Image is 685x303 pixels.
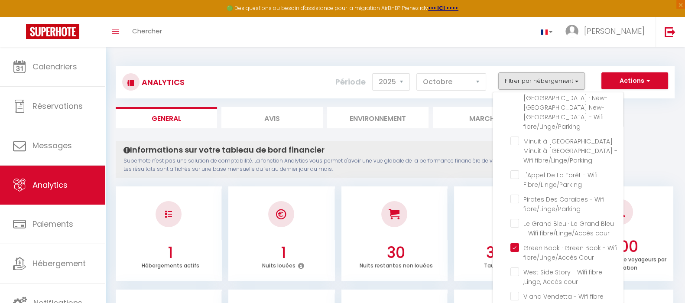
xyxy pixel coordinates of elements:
span: Réservations [32,101,83,111]
li: Marché [433,107,534,128]
span: Messages [32,140,72,151]
li: General [116,107,217,128]
span: Le Grand Bleu · Le Grand Bleu - Wifi fibre/Linge/Accès cour [523,219,614,238]
button: Filtrer par hébergement [498,72,585,90]
img: ... [565,25,578,38]
span: Hébergement [32,258,86,269]
p: Hébergements actifs [142,260,199,269]
span: [PERSON_NAME] [584,26,645,36]
img: NO IMAGE [165,211,172,218]
button: Actions [601,72,668,90]
span: Minuit à [GEOGRAPHIC_DATA] · Minuit à [GEOGRAPHIC_DATA] - Wifi fibre/Linge/Parking [523,137,617,165]
a: Chercher [126,17,169,47]
p: Nuits louées [262,260,295,269]
p: Nuits restantes non louées [360,260,433,269]
a: ... [PERSON_NAME] [559,17,656,47]
label: Période [335,72,366,91]
span: Pirates Des Caraibes - Wifi fibre/Linge/Parking [523,195,604,213]
a: >>> ICI <<<< [428,4,458,12]
h3: 3.23 % [460,244,558,262]
span: New-[GEOGRAPHIC_DATA] [GEOGRAPHIC_DATA] · New-[GEOGRAPHIC_DATA] New-[GEOGRAPHIC_DATA] - Wifi fibr... [523,84,607,131]
li: Avis [221,107,323,128]
img: logout [665,26,675,37]
span: L'Appel De La Forêt - Wifi Fibre/Linge/Parking [523,171,597,189]
span: West Side Story - Wifi fibre ,Linge, Accès cour [523,268,602,286]
span: Calendriers [32,61,77,72]
span: Analytics [32,179,68,190]
h3: 1 [234,244,333,262]
h3: 30 [347,244,445,262]
p: Superhote n'est pas une solution de comptabilité. La fonction Analytics vous permet d'avoir une v... [123,157,528,173]
h3: Analytics [140,72,185,92]
p: Nombre moyen de voyageurs par réservation [577,254,666,271]
img: Super Booking [26,24,79,39]
span: Chercher [132,26,162,36]
h4: Informations sur votre tableau de bord financier [123,145,528,155]
span: Green Book · Green Book - Wifi fibre/Linge/Accès Cour [523,244,617,262]
span: Paiements [32,218,73,229]
li: Environnement [327,107,429,128]
h3: 1 [121,244,220,262]
p: Taux d'occupation [484,260,534,269]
